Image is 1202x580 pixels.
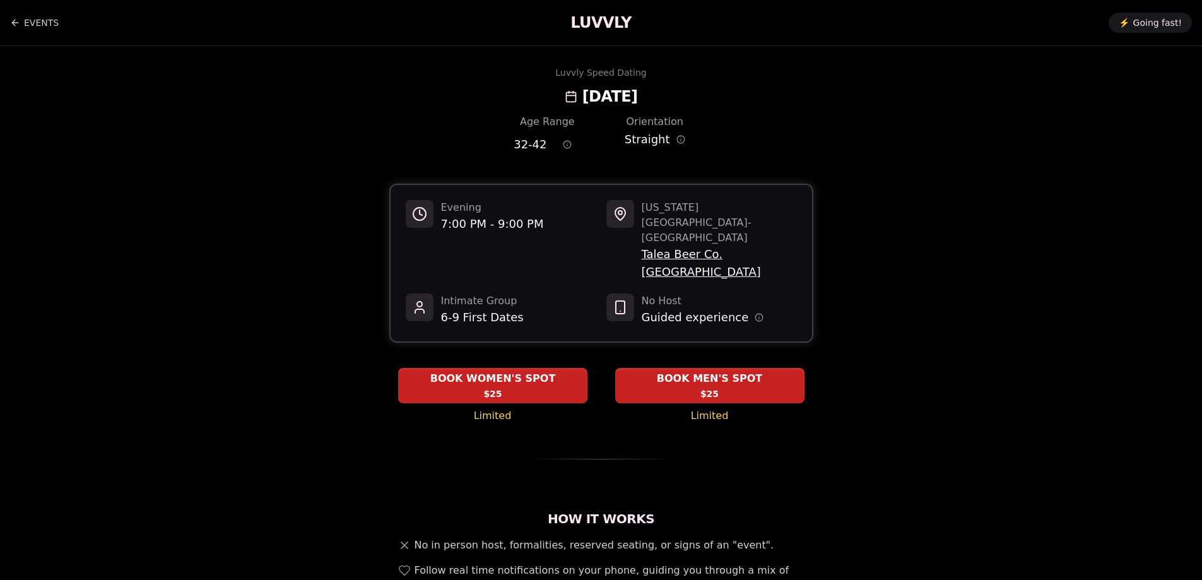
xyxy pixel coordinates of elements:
[1133,16,1182,29] span: Going fast!
[570,13,631,33] a: LUVVLY
[553,131,581,158] button: Age range information
[615,368,804,403] button: BOOK MEN'S SPOT - Limited
[691,408,729,423] span: Limited
[441,200,544,215] span: Evening
[441,215,544,233] span: 7:00 PM - 9:00 PM
[642,293,764,309] span: No Host
[654,371,765,386] span: BOOK MEN'S SPOT
[582,86,638,107] h2: [DATE]
[642,246,797,281] span: Talea Beer Co. [GEOGRAPHIC_DATA]
[676,135,685,144] button: Orientation information
[514,114,580,129] div: Age Range
[642,309,749,326] span: Guided experience
[755,313,763,322] button: Host information
[441,309,524,326] span: 6-9 First Dates
[483,388,502,400] span: $25
[474,408,512,423] span: Limited
[622,114,688,129] div: Orientation
[555,66,646,79] div: Luvvly Speed Dating
[10,10,59,35] a: Back to events
[398,368,587,403] button: BOOK WOMEN'S SPOT - Limited
[625,131,670,148] span: Straight
[642,200,797,246] span: [US_STATE][GEOGRAPHIC_DATA] - [GEOGRAPHIC_DATA]
[389,510,813,528] h2: How It Works
[427,371,558,386] span: BOOK WOMEN'S SPOT
[700,388,719,400] span: $25
[1119,16,1129,29] span: ⚡️
[415,538,774,553] span: No in person host, formalities, reserved seating, or signs of an "event".
[441,293,524,309] span: Intimate Group
[514,136,546,153] span: 32 - 42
